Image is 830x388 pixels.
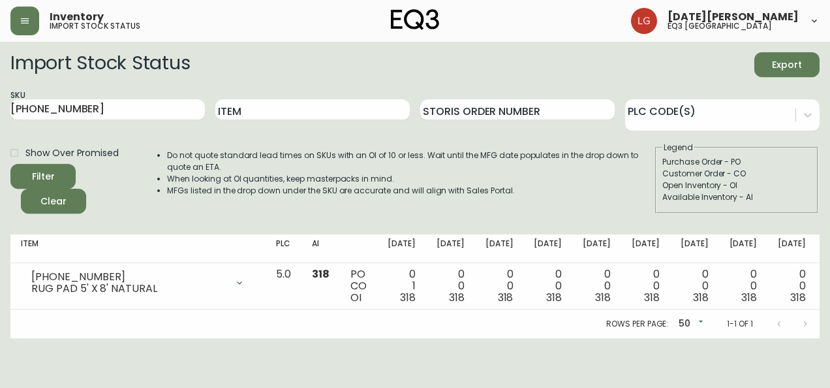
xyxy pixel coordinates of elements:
[693,290,709,305] span: 318
[266,234,301,263] th: PLC
[534,268,562,304] div: 0 0
[790,290,806,305] span: 318
[25,146,119,160] span: Show Over Promised
[449,290,465,305] span: 318
[595,290,611,305] span: 318
[632,268,660,304] div: 0 0
[350,290,361,305] span: OI
[32,169,55,185] div: Filter
[662,156,811,168] div: Purchase Order - PO
[31,271,226,283] div: [PHONE_NUMBER]
[266,263,301,310] td: 5.0
[312,267,330,282] span: 318
[778,268,806,304] div: 0 0
[10,164,76,189] button: Filter
[546,290,562,305] span: 318
[10,52,190,77] h2: Import Stock Status
[668,22,772,30] h5: eq3 [GEOGRAPHIC_DATA]
[50,12,104,22] span: Inventory
[719,234,768,263] th: [DATE]
[681,268,709,304] div: 0 0
[50,22,140,30] h5: import stock status
[10,234,266,263] th: Item
[583,268,611,304] div: 0 0
[662,180,811,191] div: Open Inventory - OI
[31,193,76,210] span: Clear
[167,173,654,185] li: When looking at OI quantities, keep masterpacks in mind.
[437,268,465,304] div: 0 0
[741,290,757,305] span: 318
[21,189,86,214] button: Clear
[167,150,654,173] li: Do not quote standard lead times on SKUs with an OI of 10 or less. Wait until the MFG date popula...
[767,234,816,263] th: [DATE]
[621,234,670,263] th: [DATE]
[391,9,439,30] img: logo
[631,8,657,34] img: 2638f148bab13be18035375ceda1d187
[606,318,668,330] p: Rows per page:
[167,185,654,197] li: MFGs listed in the drop down under the SKU are accurate and will align with Sales Portal.
[670,234,719,263] th: [DATE]
[21,268,255,297] div: [PHONE_NUMBER]RUG PAD 5' X 8' NATURAL
[730,268,758,304] div: 0 0
[388,268,416,304] div: 0 1
[754,52,820,77] button: Export
[475,234,524,263] th: [DATE]
[662,168,811,180] div: Customer Order - CO
[662,191,811,203] div: Available Inventory - AI
[498,290,514,305] span: 318
[485,268,514,304] div: 0 0
[572,234,621,263] th: [DATE]
[523,234,572,263] th: [DATE]
[377,234,426,263] th: [DATE]
[426,234,475,263] th: [DATE]
[673,314,706,335] div: 50
[765,57,809,73] span: Export
[668,12,799,22] span: [DATE][PERSON_NAME]
[662,142,694,154] legend: Legend
[400,290,416,305] span: 318
[727,318,753,330] p: 1-1 of 1
[31,283,226,295] div: RUG PAD 5' X 8' NATURAL
[301,234,340,263] th: AI
[644,290,660,305] span: 318
[350,268,367,304] div: PO CO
